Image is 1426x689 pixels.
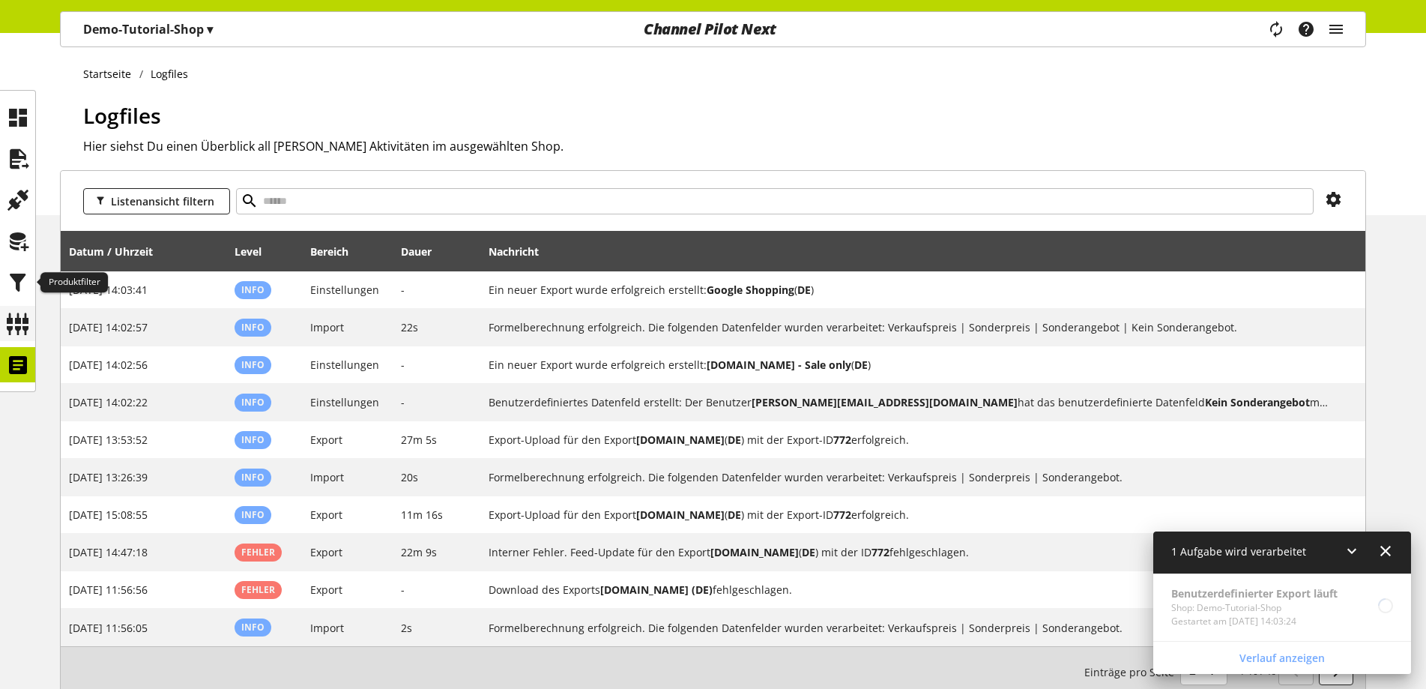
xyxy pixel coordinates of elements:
[692,583,713,597] b: (DE)
[1084,664,1180,680] span: Einträge pro Seite
[636,433,725,447] b: [DOMAIN_NAME]
[401,508,443,522] span: 11m 16s
[401,244,447,259] div: Dauer
[636,508,725,522] b: [DOMAIN_NAME]
[1239,650,1325,666] span: Verlauf anzeigen
[710,545,799,559] b: [DOMAIN_NAME]
[833,433,851,447] b: 772
[310,470,344,484] span: Import
[69,283,148,297] span: [DATE] 14:03:41
[489,357,1330,373] h2: Ein neuer Export wurde erfolgreich erstellt: guenstiger.de - Sale only (DE)
[489,469,1330,485] h2: Formelberechnung erfolgreich. Die folgenden Datenfelder wurden verarbeitet: Verkaufspreis | Sonde...
[207,21,213,37] span: ▾
[310,508,342,522] span: Export
[797,283,811,297] b: DE
[310,433,342,447] span: Export
[69,508,148,522] span: [DATE] 15:08:55
[69,244,168,259] div: Datum / Uhrzeit
[310,320,344,334] span: Import
[83,66,139,82] a: Startseite
[241,583,275,596] span: Fehler
[83,101,161,130] span: Logfiles
[871,545,889,559] b: 772
[707,358,851,372] b: [DOMAIN_NAME] - Sale only
[600,583,689,597] b: [DOMAIN_NAME]
[111,193,214,209] span: Listenansicht filtern
[241,546,275,559] span: Fehler
[69,621,148,635] span: [DATE] 11:56:05
[401,621,412,635] span: 2s
[833,508,851,522] b: 772
[489,432,1330,448] h2: Export-Upload für den Export guenstiger.de (DE) mit der Export-ID 772 erfolgreich.
[310,545,342,559] span: Export
[310,583,342,597] span: Export
[241,621,265,634] span: Info
[1171,544,1306,559] span: 1 Aufgabe wird verarbeitet
[241,321,265,334] span: Info
[69,583,148,597] span: [DATE] 11:56:56
[401,545,437,559] span: 22m 9s
[241,508,265,521] span: Info
[69,470,148,484] span: [DATE] 13:26:39
[310,244,363,259] div: Bereich
[241,433,265,446] span: Info
[401,470,418,484] span: 20s
[1205,395,1310,409] b: Kein Sonderangebot
[83,20,213,38] p: Demo-Tutorial-Shop
[489,394,1330,410] h2: Benutzerdefiniertes Datenfeld erstellt: Der Benutzer stefanie.hofmann@channelpilot.com hat das be...
[83,188,230,214] button: Listenansicht filtern
[489,282,1330,298] h2: Ein neuer Export wurde erfolgreich erstellt: Google Shopping (DE)
[489,236,1358,266] div: Nachricht
[854,358,868,372] b: DE
[60,11,1366,47] nav: main navigation
[83,137,1366,155] h2: Hier siehst Du einen Überblick all [PERSON_NAME] Aktivitäten im ausgewählten Shop.
[401,320,418,334] span: 22s
[489,319,1330,335] h2: Formelberechnung erfolgreich. Die folgenden Datenfelder wurden verarbeitet: Verkaufspreis | Sonde...
[310,395,379,409] span: Einstellungen
[235,244,277,259] div: Level
[1156,645,1408,671] a: Verlauf anzeigen
[69,433,148,447] span: [DATE] 13:53:52
[707,283,794,297] b: Google Shopping
[489,544,1293,560] h2: Interner Fehler. Feed-Update für den Export guenstiger.de (DE) mit der ID 772 fehlgeschlagen.
[489,620,1330,636] h2: Formelberechnung erfolgreich. Die folgenden Datenfelder wurden verarbeitet: Verkaufspreis | Sonde...
[241,283,265,296] span: Info
[728,433,741,447] b: DE
[241,358,265,371] span: Info
[241,396,265,409] span: Info
[752,395,1018,409] b: [PERSON_NAME][EMAIL_ADDRESS][DOMAIN_NAME]
[69,358,148,372] span: [DATE] 14:02:56
[489,507,1330,523] h2: Export-Upload für den Export guenstiger.de (DE) mit der Export-ID 772 erfolgreich.
[241,471,265,484] span: Info
[310,358,379,372] span: Einstellungen
[69,395,148,409] span: [DATE] 14:02:22
[310,283,379,297] span: Einstellungen
[40,272,108,293] div: Produktfilter
[69,320,148,334] span: [DATE] 14:02:57
[401,433,437,447] span: 27m 5s
[1084,659,1276,685] small: 1-10 / 46
[489,582,1293,598] h2: Download des Exports guenstiger.de (DE) fehlgeschlagen.
[310,621,344,635] span: Import
[69,545,148,559] span: [DATE] 14:47:18
[728,508,741,522] b: DE
[802,545,815,559] b: DE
